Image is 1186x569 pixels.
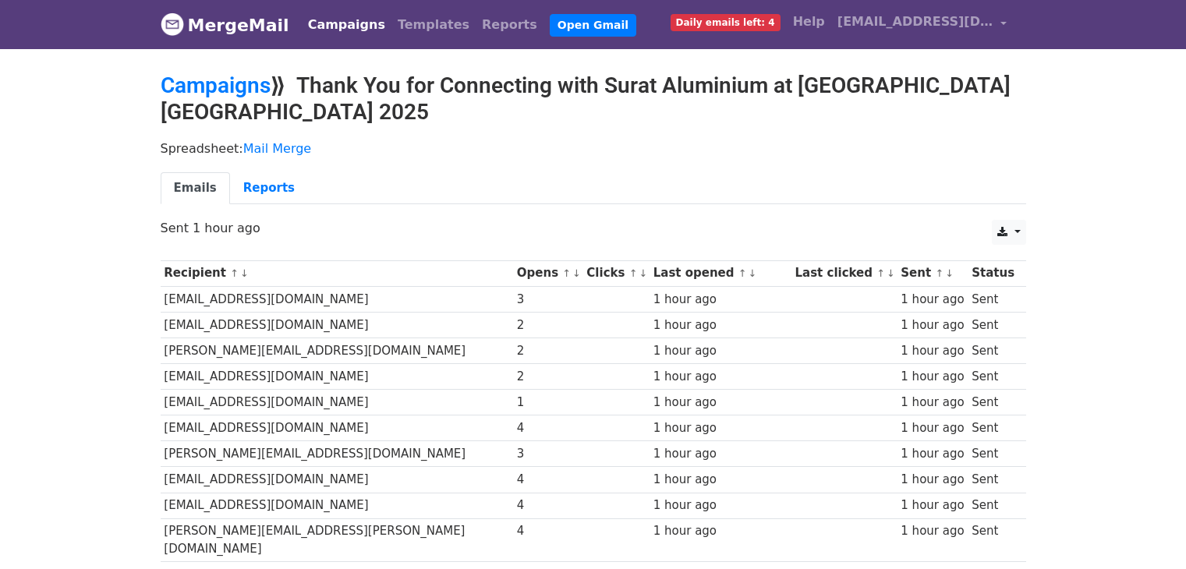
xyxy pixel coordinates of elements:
div: 4 [517,419,579,437]
td: [EMAIL_ADDRESS][DOMAIN_NAME] [161,364,514,390]
td: [PERSON_NAME][EMAIL_ADDRESS][PERSON_NAME][DOMAIN_NAME] [161,518,514,562]
div: 1 hour ago [653,394,788,412]
div: 1 hour ago [653,342,788,360]
img: MergeMail logo [161,12,184,36]
span: [EMAIL_ADDRESS][DOMAIN_NAME] [837,12,993,31]
a: Help [787,6,831,37]
div: 1 hour ago [901,316,964,334]
div: 1 hour ago [653,368,788,386]
a: ↓ [240,267,249,279]
div: 2 [517,316,579,334]
a: Campaigns [161,72,271,98]
a: Reports [476,9,543,41]
div: 3 [517,291,579,309]
div: 1 hour ago [901,445,964,463]
td: [PERSON_NAME][EMAIL_ADDRESS][DOMAIN_NAME] [161,338,514,363]
div: 1 hour ago [653,471,788,489]
div: 1 hour ago [901,394,964,412]
td: [EMAIL_ADDRESS][DOMAIN_NAME] [161,493,514,518]
a: ↑ [876,267,885,279]
div: 1 hour ago [901,419,964,437]
h2: ⟫ Thank You for Connecting with Surat Aluminium at [GEOGRAPHIC_DATA] [GEOGRAPHIC_DATA] 2025 [161,72,1026,125]
th: Last opened [650,260,791,286]
th: Recipient [161,260,514,286]
div: 2 [517,368,579,386]
a: Templates [391,9,476,41]
div: 1 hour ago [653,291,788,309]
div: 1 hour ago [901,497,964,514]
div: 1 hour ago [653,316,788,334]
th: Last clicked [791,260,897,286]
div: 1 hour ago [653,445,788,463]
th: Status [968,260,1018,286]
a: ↑ [562,267,571,279]
td: [EMAIL_ADDRESS][DOMAIN_NAME] [161,415,514,441]
td: Sent [968,364,1018,390]
td: Sent [968,312,1018,338]
td: [PERSON_NAME][EMAIL_ADDRESS][DOMAIN_NAME] [161,441,514,467]
a: Campaigns [302,9,391,41]
th: Opens [513,260,583,286]
div: 4 [517,471,579,489]
a: ↑ [629,267,638,279]
td: [EMAIL_ADDRESS][DOMAIN_NAME] [161,390,514,415]
div: 1 hour ago [901,471,964,489]
a: Reports [230,172,308,204]
a: ↓ [887,267,895,279]
td: Sent [968,493,1018,518]
div: 1 [517,394,579,412]
td: Sent [968,390,1018,415]
div: 3 [517,445,579,463]
span: Daily emails left: 4 [671,14,781,31]
div: 1 hour ago [901,368,964,386]
td: Sent [968,467,1018,493]
td: Sent [968,441,1018,467]
td: Sent [968,415,1018,441]
a: Mail Merge [243,141,312,156]
th: Sent [897,260,968,286]
a: [EMAIL_ADDRESS][DOMAIN_NAME] [831,6,1014,43]
a: ↓ [749,267,757,279]
div: 1 hour ago [653,522,788,540]
a: ↑ [738,267,747,279]
td: Sent [968,518,1018,562]
a: Open Gmail [550,14,636,37]
td: [EMAIL_ADDRESS][DOMAIN_NAME] [161,286,514,312]
a: Emails [161,172,230,204]
a: ↑ [230,267,239,279]
a: ↓ [572,267,581,279]
th: Clicks [583,260,650,286]
a: ↓ [639,267,647,279]
div: 4 [517,522,579,540]
div: 1 hour ago [653,497,788,514]
a: MergeMail [161,9,289,41]
div: 4 [517,497,579,514]
a: ↑ [935,267,943,279]
div: 1 hour ago [901,342,964,360]
a: ↓ [945,267,954,279]
div: 1 hour ago [901,291,964,309]
td: [EMAIL_ADDRESS][DOMAIN_NAME] [161,312,514,338]
td: [EMAIL_ADDRESS][DOMAIN_NAME] [161,467,514,493]
td: Sent [968,286,1018,312]
a: Daily emails left: 4 [664,6,787,37]
td: Sent [968,338,1018,363]
p: Spreadsheet: [161,140,1026,157]
p: Sent 1 hour ago [161,220,1026,236]
div: 1 hour ago [653,419,788,437]
div: 1 hour ago [901,522,964,540]
div: 2 [517,342,579,360]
